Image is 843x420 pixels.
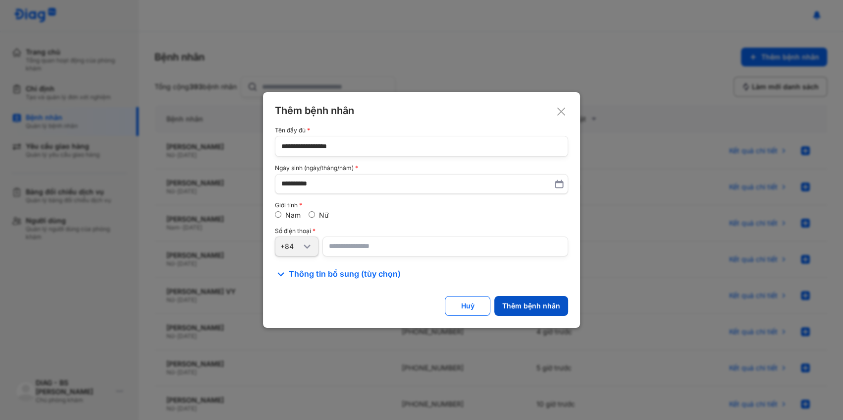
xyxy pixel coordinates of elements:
label: Nam [285,211,301,219]
span: Thông tin bổ sung (tùy chọn) [289,268,401,280]
button: Huỷ [445,296,490,316]
div: Số điện thoại [275,228,568,235]
div: Giới tính [275,202,568,209]
button: Thêm bệnh nhân [494,296,568,316]
div: Thêm bệnh nhân [502,301,560,310]
label: Nữ [319,211,329,219]
div: +84 [280,242,301,251]
div: Tên đầy đủ [275,127,568,134]
div: Ngày sinh (ngày/tháng/năm) [275,165,568,172]
div: Thêm bệnh nhân [275,104,568,117]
